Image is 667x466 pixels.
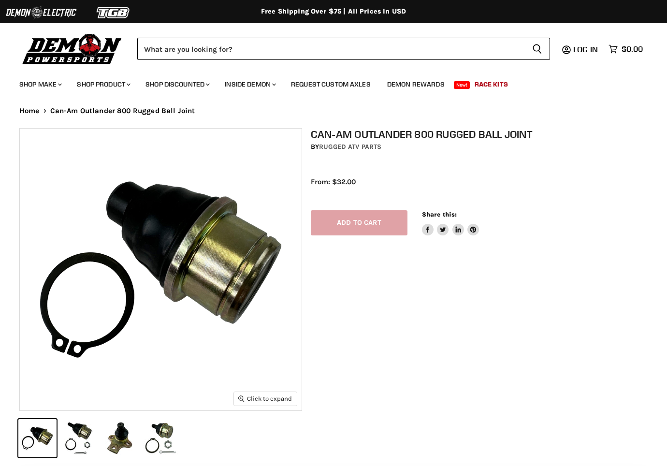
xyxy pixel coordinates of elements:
[59,419,98,457] button: Can-Am Outlander 800 Rugged Ball Joint thumbnail
[422,210,479,236] aside: Share this:
[137,38,550,60] form: Product
[217,74,282,94] a: Inside Demon
[573,44,598,54] span: Log in
[604,42,648,56] a: $0.00
[422,211,457,218] span: Share this:
[19,31,125,66] img: Demon Powersports
[569,45,604,54] a: Log in
[138,74,216,94] a: Shop Discounted
[12,74,68,94] a: Shop Make
[319,143,381,151] a: Rugged ATV Parts
[19,107,40,115] a: Home
[137,38,524,60] input: Search
[50,107,195,115] span: Can-Am Outlander 800 Rugged Ball Joint
[311,177,356,186] span: From: $32.00
[20,129,302,410] img: Can-Am Outlander 800 Rugged Ball Joint
[467,74,515,94] a: Race Kits
[380,74,452,94] a: Demon Rewards
[77,3,150,22] img: TGB Logo 2
[311,128,656,140] h1: Can-Am Outlander 800 Rugged Ball Joint
[101,419,139,457] button: Can-Am Outlander 800 Rugged Ball Joint thumbnail
[284,74,378,94] a: Request Custom Axles
[18,419,57,457] button: Can-Am Outlander 800 Rugged Ball Joint thumbnail
[454,81,470,89] span: New!
[234,392,297,405] button: Click to expand
[12,71,640,94] ul: Main menu
[142,419,180,457] button: Can-Am Outlander 800 Rugged Ball Joint thumbnail
[5,3,77,22] img: Demon Electric Logo 2
[524,38,550,60] button: Search
[622,44,643,54] span: $0.00
[311,142,656,152] div: by
[238,395,292,402] span: Click to expand
[70,74,136,94] a: Shop Product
